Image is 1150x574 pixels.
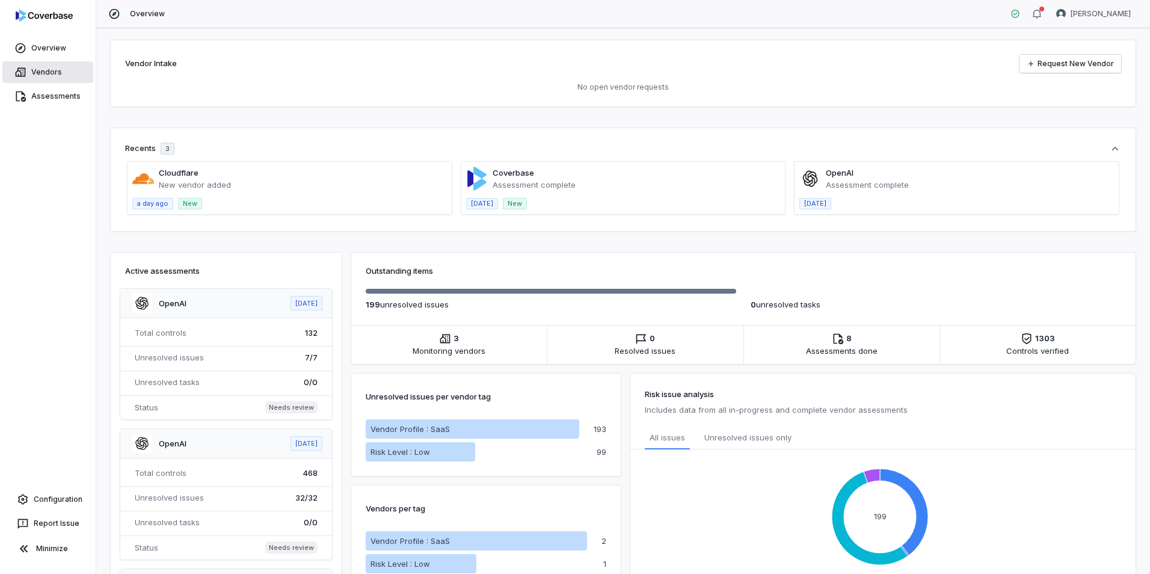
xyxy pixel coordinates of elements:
span: 3 [165,144,170,153]
span: Controls verified [1006,345,1069,357]
p: Vendor Profile : SaaS [371,423,450,435]
a: OpenAI [159,298,186,308]
button: Recents3 [125,143,1121,155]
p: 1 [603,560,606,568]
span: Overview [130,9,165,19]
p: 2 [601,537,606,545]
a: Cloudflare [159,168,198,177]
p: Risk Level : Low [371,558,430,570]
span: Monitoring vendors [413,345,485,357]
p: unresolved issue s [366,298,736,310]
a: Request New Vendor [1019,55,1121,73]
div: Recents [125,143,174,155]
h2: Vendor Intake [125,58,177,70]
span: 8 [846,333,852,345]
p: 193 [594,425,606,433]
a: Configuration [5,489,91,510]
a: Assessments [2,85,93,107]
span: 1303 [1035,333,1055,345]
span: 3 [454,333,459,345]
h3: Risk issue analysis [645,388,1121,400]
h3: Outstanding items [366,265,1121,277]
span: 0 [650,333,655,345]
button: Report Issue [5,513,91,534]
a: OpenAI [826,168,853,177]
span: Resolved issues [615,345,675,357]
p: Unresolved issues per vendor tag [366,388,491,405]
a: Vendors [2,61,93,83]
a: Overview [2,37,93,59]
span: 0 [751,300,756,309]
p: Vendor Profile : SaaS [371,535,450,547]
img: Ernest Ramirez avatar [1056,9,1066,19]
a: Coverbase [493,168,534,177]
span: [PERSON_NAME] [1071,9,1131,19]
text: 199 [874,511,887,521]
button: Ernest Ramirez avatar[PERSON_NAME] [1049,5,1138,23]
span: Unresolved issues only [704,431,792,445]
p: 99 [597,448,606,456]
a: OpenAI [159,439,186,448]
p: Includes data from all in-progress and complete vendor assessments [645,403,1121,417]
p: Vendors per tag [366,500,425,517]
button: Minimize [5,537,91,561]
p: unresolved task s [751,298,1121,310]
p: Risk Level : Low [371,446,430,458]
h3: Active assessments [125,265,327,277]
img: logo-D7KZi-bG.svg [16,10,73,22]
span: Assessments done [806,345,878,357]
span: 199 [366,300,380,309]
p: No open vendor requests [125,82,1121,92]
span: All issues [650,431,685,443]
